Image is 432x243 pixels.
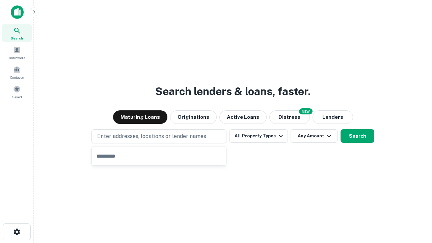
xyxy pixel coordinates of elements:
button: Search distressed loans with lien and other non-mortgage details. [269,110,310,124]
button: Maturing Loans [113,110,167,124]
button: Enter addresses, locations or lender names [91,129,226,143]
img: capitalize-icon.png [11,5,24,19]
button: Originations [170,110,217,124]
a: Borrowers [2,44,32,62]
a: Search [2,24,32,42]
p: Enter addresses, locations or lender names [97,132,206,140]
span: Borrowers [9,55,25,60]
span: Search [11,35,23,41]
a: Contacts [2,63,32,81]
span: Contacts [10,75,24,80]
span: Saved [12,94,22,100]
button: All Property Types [229,129,288,143]
button: Lenders [313,110,353,124]
button: Active Loans [219,110,267,124]
a: Saved [2,83,32,101]
button: Any Amount [291,129,338,143]
div: NEW [299,108,313,114]
h3: Search lenders & loans, faster. [155,83,310,100]
iframe: Chat Widget [398,189,432,221]
button: Search [341,129,374,143]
